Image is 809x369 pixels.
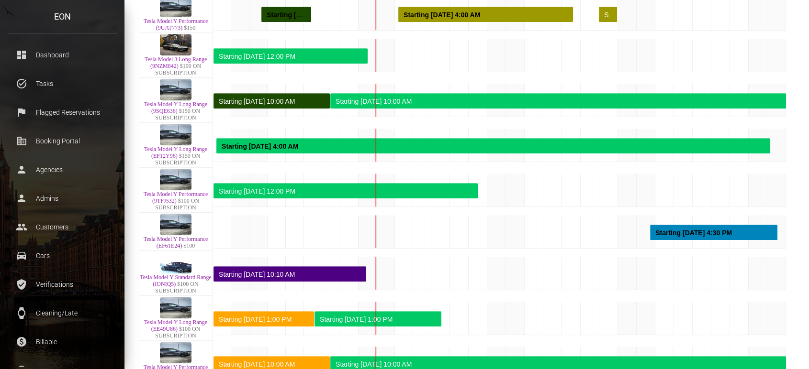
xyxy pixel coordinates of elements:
span: $100 ON SUBSCRIPTION [155,326,200,339]
p: Cleaning/Late [14,306,110,320]
span: $100 ON SUBSCRIPTION [155,281,198,294]
img: Tesla Model Y Standard Range (IONIQ5) [160,252,191,273]
a: Tesla Model Y Performance (EF61E24) [144,236,208,249]
div: Starting [DATE] 1:00 PM [320,312,434,327]
div: Starting [DATE] 12:00 PM [219,184,470,199]
span: $150 ON SUBSCRIPTION [155,108,200,121]
a: watch Cleaning/Late [7,301,117,325]
p: Agencies [14,163,110,177]
img: Tesla Model Y Performance (9TFJ532) [160,169,191,190]
p: Booking Portal [14,134,110,148]
td: Tesla Model Y Long Range (EF12Y96) $150 ON SUBSCRIPTION 7SAYGDED4TF399439 [139,123,213,168]
div: Rented for 30 days by Feifei Guo . Current status is rental . [216,138,770,153]
strong: Starting [DATE] 4:00 AM [222,142,298,150]
div: Starting [DATE] 1:00 PM [219,312,306,327]
div: Starting [DATE] 11:00 PM [604,7,609,22]
td: Tesla Model Y Performance (9TFJ532) $100 ON SUBSCRIPTION 7SAYGDEEXTF338489 [139,168,213,213]
p: Tasks [14,76,110,91]
div: Rented for 30 days by Bareum KIM . Current status is rental . [213,183,478,198]
div: Starting [DATE] 10:00 AM [336,94,778,109]
span: $100 ON SUBSCRIPTION [155,63,201,76]
div: Starting [DATE] 10:10 AM [219,267,359,282]
a: flag Flagged Reservations [7,100,117,124]
p: Customers [14,220,110,234]
p: Admins [14,191,110,206]
div: Rented for 30 days by Bareum KIM . Current status is cleaning . [213,266,366,282]
a: Tesla Model Y Performance (9TFJ532) [144,191,208,204]
a: person Admins [7,186,117,210]
div: Rented for 30 days by Bareum KIM . Current status is rental . [213,48,368,64]
img: Tesla Model Y Performance (EF61E24) [160,214,191,235]
img: Tesla Model 3 Long Range (9NZM842) [160,34,191,55]
div: Starting [DATE] 10:00 AM [219,94,322,109]
a: drive_eta Cars [7,244,117,268]
td: Tesla Model Y Long Range (9SQE636) $150 ON SUBSCRIPTION 7SAYGDED3SF317392 [139,78,213,123]
a: corporate_fare Booking Portal [7,129,117,153]
a: dashboard Dashboard [7,43,117,67]
p: Dashboard [14,48,110,62]
td: Tesla Model 3 Long Range (9NZM842) $100 ON SUBSCRIPTION 5YJ3E1EA8RF843271 [139,33,213,78]
p: Cars [14,249,110,263]
div: Rented for 2 days, 18 hours by Yong Whan Jung . Current status is completed . [261,7,311,22]
div: Rented for 7 days by Timothy Reddick . Current status is rental . [315,311,441,326]
span: $100 [183,242,195,249]
span: $150 [184,24,195,31]
a: Tesla Model Y Performance (9UAT773) [144,18,208,31]
div: Rented for 1 day by Koki Chiba . Current status is verified . [599,7,617,22]
img: Tesla Model Y Long Range (EE49U86) [160,297,191,318]
td: Tesla Model Y Standard Range (IONIQ5) $100 ON SUBSCRIPTION 7YAKR4DA1SY022837 [139,251,213,296]
strong: Starting [DATE] 3:00 PM [267,11,343,19]
img: Tesla Model Y Performance (KHARE) [160,342,191,363]
div: Rented for 30 days by Kota Takeuchi . Current status is rental . [330,93,786,109]
strong: Starting [DATE] 4:00 AM [404,11,480,19]
strong: Starting [DATE] 4:30 PM [655,229,732,237]
p: Flagged Reservations [14,105,110,119]
a: paid Billable [7,330,117,354]
p: Billable [14,335,110,349]
img: Tesla Model Y Long Range (9SQE636) [160,79,191,100]
a: Tesla Model Y Standard Range (IONIQ5) [140,274,212,287]
td: Tesla Model Y Performance (EF61E24) $100 7SAYGDEE4TF336091 [139,213,213,251]
a: Tesla Model Y Long Range (9SQE636) [144,101,207,114]
div: Starting [DATE] 12:00 PM [219,49,360,64]
span: $150 ON SUBSCRIPTION [155,152,200,166]
div: Rented for 30 days by Kota Takeuchi . Current status is completed . [213,93,330,109]
div: Rented for 6 days, 20 hours by Alison Davis Riddell . Current status is open . Needed: Insurance ; [650,225,777,240]
a: Tesla Model Y Long Range (EE49U86) [144,319,207,332]
a: people Customers [7,215,117,239]
div: Rented for 9 days, 10 hours by Yury Hurski . Current status is verified . [398,7,573,22]
a: verified_user Verifications [7,272,117,296]
div: Rented for 7 days by Timothy Reddick . Current status is billable . [213,311,314,326]
a: Tesla Model 3 Long Range (9NZM842) [145,56,207,69]
a: person Agencies [7,158,117,182]
span: $100 ON SUBSCRIPTION [155,197,199,211]
td: Tesla Model Y Long Range (EE49U86) $100 ON SUBSCRIPTION 7SAYGDED4TF389283 [139,296,213,341]
img: Tesla Model Y Long Range (EF12Y96) [160,124,191,145]
a: Tesla Model Y Long Range (EF12Y96) [144,146,207,159]
a: task_alt Tasks [7,72,117,96]
p: Verifications [14,277,110,292]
